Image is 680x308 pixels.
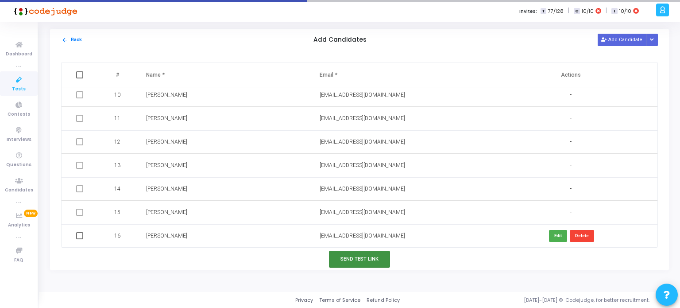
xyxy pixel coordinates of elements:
span: 11 [114,114,120,122]
span: - [570,209,572,216]
span: 12 [114,138,120,146]
span: [PERSON_NAME] [146,186,187,192]
span: | [568,6,569,16]
div: Button group with nested dropdown [646,34,658,46]
span: 13 [114,161,120,169]
span: [PERSON_NAME] [146,162,187,168]
span: 14 [114,185,120,193]
button: Edit [549,230,567,242]
span: [PERSON_NAME] [146,92,187,98]
span: 10 [114,91,120,99]
th: # [100,62,138,87]
label: Invites: [519,8,537,15]
th: Actions [484,62,657,87]
a: Privacy [295,296,313,304]
span: T [541,8,546,15]
span: Dashboard [6,51,32,58]
span: [EMAIL_ADDRESS][DOMAIN_NAME] [320,209,405,215]
span: [EMAIL_ADDRESS][DOMAIN_NAME] [320,139,405,145]
a: Terms of Service [319,296,360,304]
span: [EMAIL_ADDRESS][DOMAIN_NAME] [320,162,405,168]
span: 77/128 [548,8,564,15]
span: Tests [12,86,26,93]
span: [EMAIL_ADDRESS][DOMAIN_NAME] [320,115,405,121]
span: [EMAIL_ADDRESS][DOMAIN_NAME] [320,233,405,239]
span: Analytics [8,222,30,229]
span: [PERSON_NAME] [146,209,187,215]
th: Email * [311,62,484,87]
button: Delete [570,230,594,242]
span: | [606,6,607,16]
div: [DATE]-[DATE] © Codejudge, for better recruitment. [400,296,669,304]
span: New [24,210,38,217]
a: Refund Policy [367,296,400,304]
span: 10/10 [582,8,594,15]
span: Questions [6,161,31,169]
button: Add Candidate [598,34,646,46]
span: 15 [114,208,120,216]
button: Send Test Link [329,251,390,267]
span: 10/10 [619,8,631,15]
mat-icon: arrow_back [62,37,68,43]
h5: Add Candidates [313,36,367,44]
span: - [570,115,572,122]
span: FAQ [14,257,23,264]
span: Interviews [7,136,31,144]
span: C [574,8,580,15]
span: - [570,185,572,193]
span: [PERSON_NAME] [146,139,187,145]
img: logo [11,2,77,20]
span: 16 [114,232,120,240]
span: - [570,138,572,146]
span: Contests [8,111,30,118]
span: - [570,91,572,99]
span: [PERSON_NAME] [146,115,187,121]
span: - [570,162,572,169]
span: [PERSON_NAME] [146,233,187,239]
th: Name * [137,62,311,87]
button: Back [61,36,82,44]
span: [EMAIL_ADDRESS][DOMAIN_NAME] [320,92,405,98]
span: I [611,8,617,15]
span: Candidates [5,187,33,194]
span: [EMAIL_ADDRESS][DOMAIN_NAME] [320,186,405,192]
